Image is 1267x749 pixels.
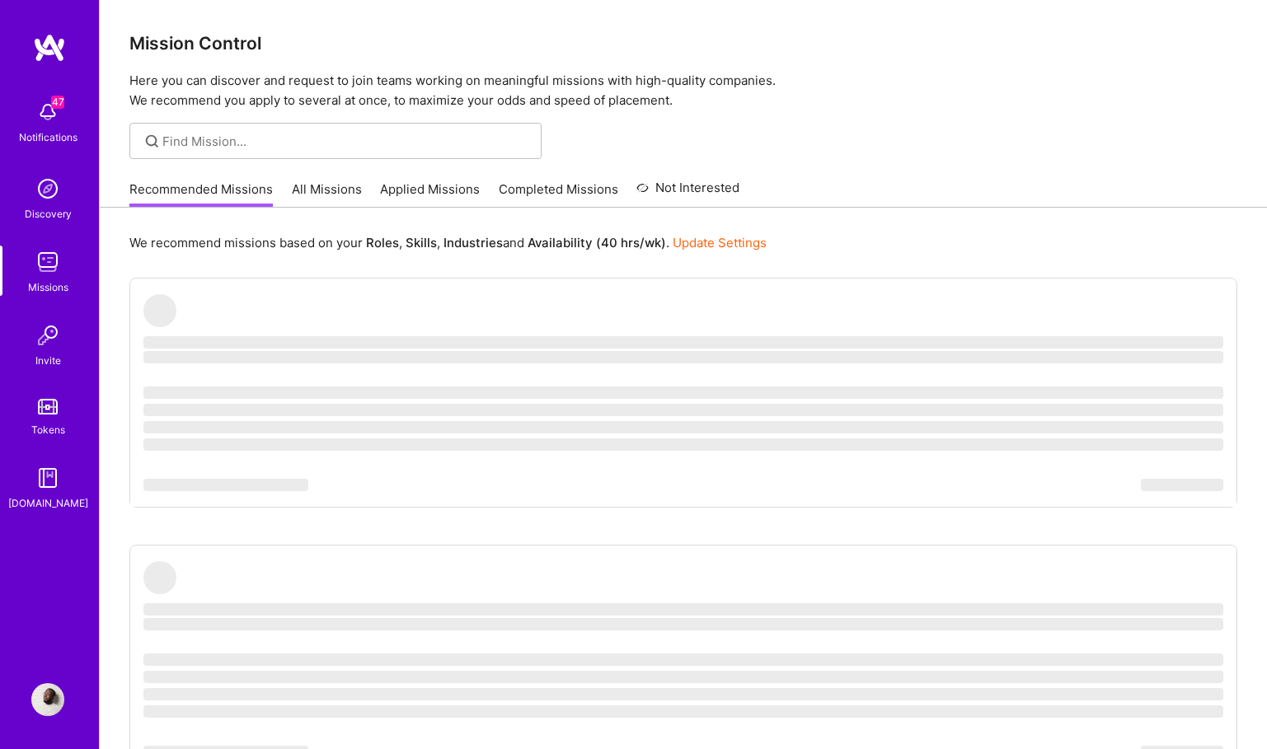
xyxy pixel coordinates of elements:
[31,461,64,494] img: guide book
[129,234,767,251] p: We recommend missions based on your , , and .
[499,180,618,208] a: Completed Missions
[129,180,273,208] a: Recommended Missions
[19,129,77,146] div: Notifications
[51,96,64,109] span: 47
[38,399,58,414] img: tokens
[143,132,162,151] i: icon SearchGrey
[31,421,65,438] div: Tokens
[25,205,72,222] div: Discovery
[443,235,503,250] b: Industries
[528,235,666,250] b: Availability (40 hrs/wk)
[673,235,767,250] a: Update Settings
[31,319,64,352] img: Invite
[31,96,64,129] img: bell
[33,33,66,63] img: logo
[406,235,437,250] b: Skills
[366,235,399,250] b: Roles
[8,494,88,512] div: [DOMAIN_NAME]
[31,172,64,205] img: discovery
[380,180,480,208] a: Applied Missions
[636,178,739,208] a: Not Interested
[129,71,1237,110] p: Here you can discover and request to join teams working on meaningful missions with high-quality ...
[129,33,1237,54] h3: Mission Control
[28,279,68,296] div: Missions
[31,246,64,279] img: teamwork
[31,683,64,716] img: User Avatar
[292,180,362,208] a: All Missions
[27,683,68,716] a: User Avatar
[35,352,61,369] div: Invite
[162,133,529,150] input: Find Mission...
